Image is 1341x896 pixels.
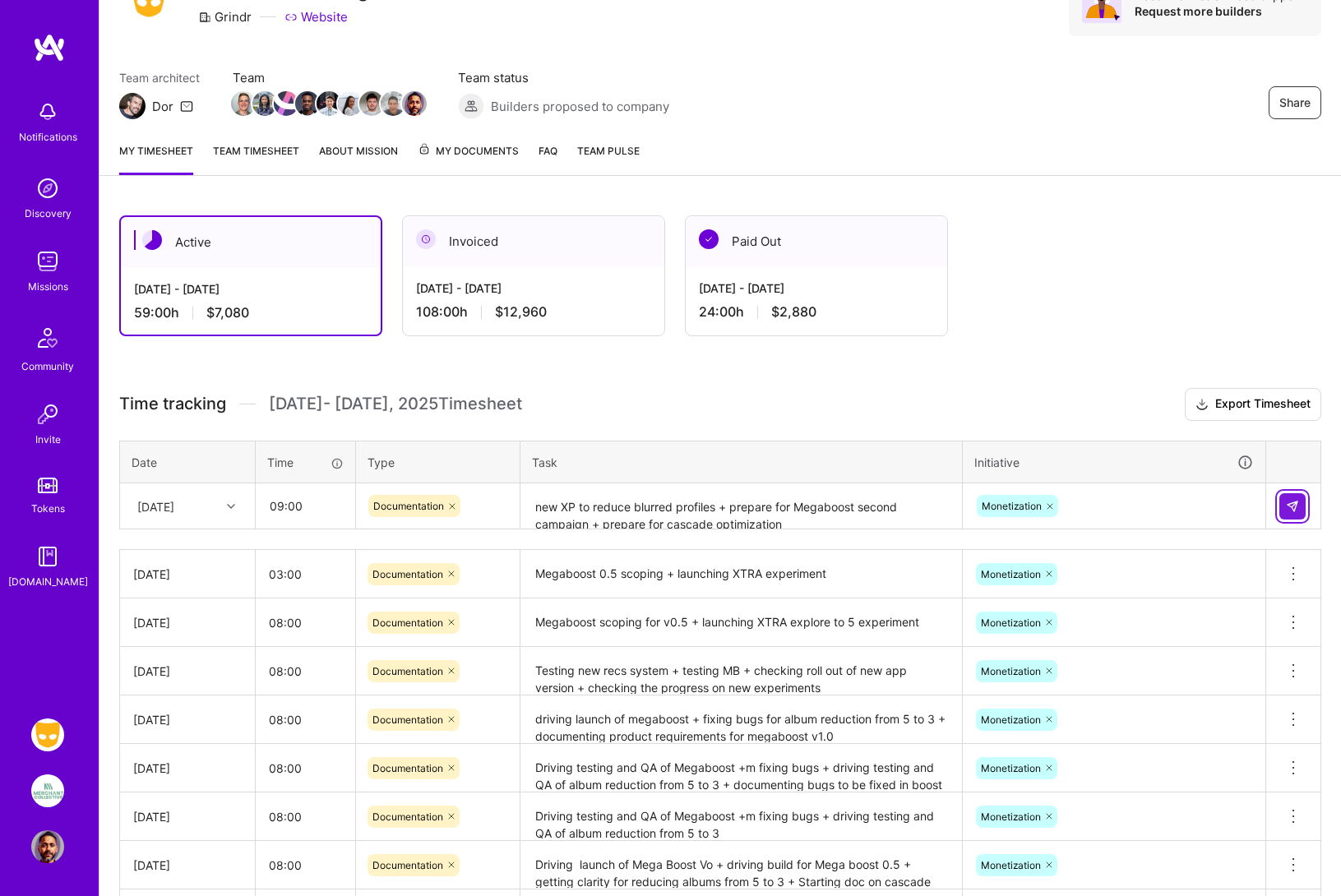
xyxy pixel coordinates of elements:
[416,229,436,249] img: Invoiced
[981,811,1041,823] span: Monetization
[198,8,252,25] div: Grindr
[491,98,669,115] span: Builders proposed to company
[198,11,211,24] i: icon CompanyGray
[402,91,427,116] img: Team Member Avatar
[233,90,254,118] a: Team Member Avatar
[256,698,355,741] input: HH:MM
[256,601,355,644] input: HH:MM
[31,718,64,751] img: Grindr: Product & Marketing
[35,431,61,448] div: Invite
[31,245,64,278] img: teamwork
[340,90,361,118] a: Team Member Avatar
[416,279,651,297] div: [DATE] - [DATE]
[372,665,443,677] span: Documentation
[522,697,960,742] textarea: driving launch of megaboost + fixing bugs for album reduction from 5 to 3 + documenting product r...
[252,91,277,116] img: Team Member Avatar
[522,600,960,645] textarea: Megaboost scoping for v0.5 + launching XTRA explore to 5 experiment
[974,453,1254,472] div: Initiative
[522,843,960,888] textarea: Driving launch of Mega Boost Vo + driving build for Mega boost 0.5 + getting clarity for reducing...
[982,500,1042,512] span: Monetization
[33,33,66,62] img: logo
[31,774,64,807] img: We Are The Merchants: Founding Product Manager, Merchant Collective
[31,398,64,431] img: Invite
[981,617,1041,629] span: Monetization
[295,91,320,116] img: Team Member Avatar
[27,718,68,751] a: Grindr: Product & Marketing
[381,91,405,116] img: Team Member Avatar
[372,617,443,629] span: Documentation
[356,441,520,483] th: Type
[31,540,64,573] img: guide book
[31,830,64,863] img: User Avatar
[134,304,368,321] div: 59:00 h
[981,714,1041,726] span: Monetization
[25,205,72,222] div: Discovery
[495,303,547,321] span: $12,960
[233,69,425,86] span: Team
[539,142,557,175] a: FAQ
[522,746,960,791] textarea: Driving testing and QA of Megaboost +m fixing bugs + driving testing and QA of album reduction fr...
[256,649,355,693] input: HH:MM
[372,859,443,871] span: Documentation
[133,808,242,825] div: [DATE]
[206,304,249,321] span: $7,080
[133,711,242,728] div: [DATE]
[120,441,256,483] th: Date
[142,230,162,250] img: Active
[522,794,960,839] textarea: Driving testing and QA of Megaboost +m fixing bugs + driving testing and QA of album reduction fr...
[522,649,960,694] textarea: Testing new recs system + testing MB + checking roll out of new app version + checking the progre...
[27,774,68,807] a: We Are The Merchants: Founding Product Manager, Merchant Collective
[137,497,174,515] div: [DATE]
[318,90,340,118] a: Team Member Avatar
[372,568,443,580] span: Documentation
[418,142,519,175] a: My Documents
[267,454,344,471] div: Time
[1279,95,1311,111] span: Share
[38,478,58,493] img: tokens
[361,90,382,118] a: Team Member Avatar
[274,91,298,116] img: Team Member Avatar
[256,843,355,887] input: HH:MM
[227,502,235,510] i: icon Chevron
[372,714,443,726] span: Documentation
[1279,493,1307,520] div: null
[372,811,443,823] span: Documentation
[1195,396,1209,413] i: icon Download
[133,566,242,583] div: [DATE]
[1185,388,1321,421] button: Export Timesheet
[981,665,1041,677] span: Monetization
[275,90,297,118] a: Team Member Avatar
[577,145,640,157] span: Team Pulse
[699,303,934,321] div: 24:00 h
[257,484,354,528] input: HH:MM
[520,441,963,483] th: Task
[981,859,1041,871] span: Monetization
[284,8,348,25] a: Website
[981,762,1041,774] span: Monetization
[256,746,355,790] input: HH:MM
[338,91,363,116] img: Team Member Avatar
[771,303,816,321] span: $2,880
[1286,500,1299,513] img: Submit
[133,760,242,777] div: [DATE]
[28,278,68,295] div: Missions
[27,830,68,863] a: User Avatar
[31,500,65,517] div: Tokens
[254,90,275,118] a: Team Member Avatar
[458,69,669,86] span: Team status
[8,573,88,590] div: [DOMAIN_NAME]
[31,172,64,205] img: discovery
[577,142,640,175] a: Team Pulse
[256,552,355,596] input: HH:MM
[372,762,443,774] span: Documentation
[119,93,146,119] img: Team Architect
[699,279,934,297] div: [DATE] - [DATE]
[269,394,522,414] span: [DATE] - [DATE] , 2025 Timesheet
[404,90,425,118] a: Team Member Avatar
[359,91,384,116] img: Team Member Avatar
[119,394,226,414] span: Time tracking
[152,98,173,115] div: Dor
[319,142,398,175] a: About Mission
[133,663,242,680] div: [DATE]
[119,69,200,86] span: Team architect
